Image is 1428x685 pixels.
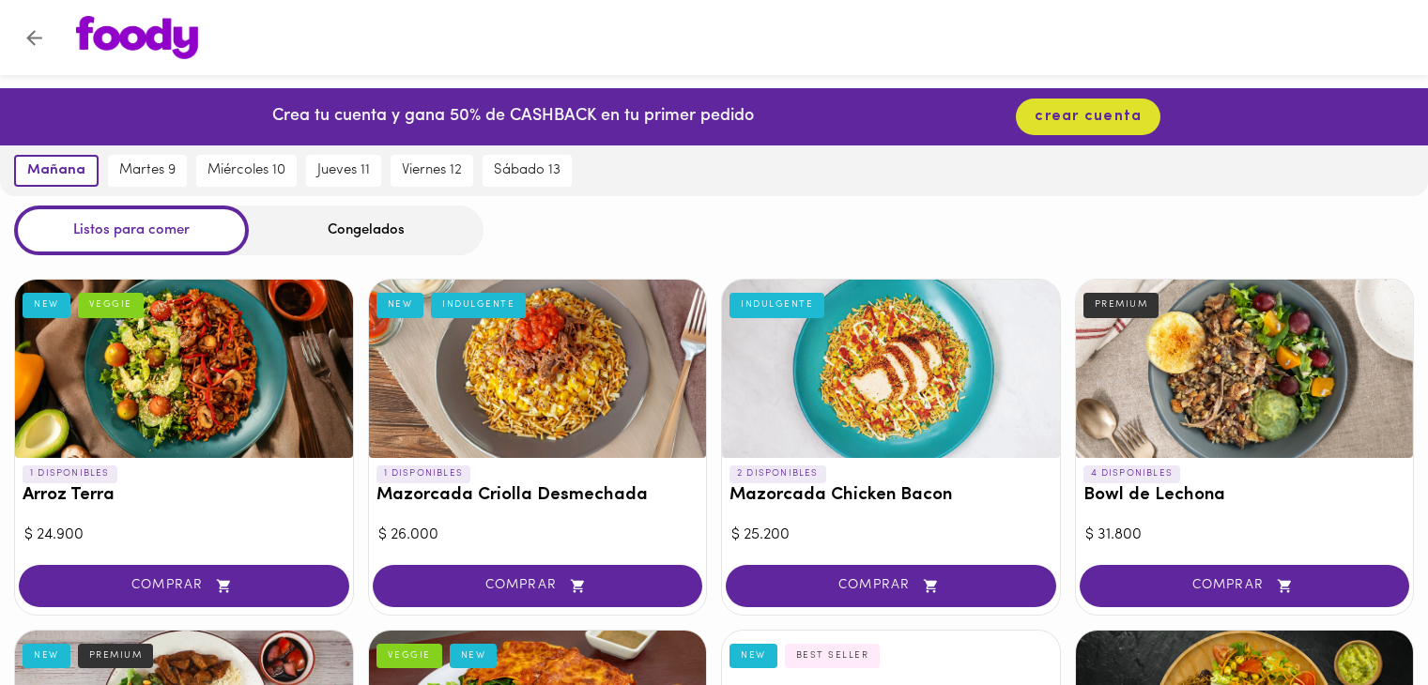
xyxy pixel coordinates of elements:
div: PREMIUM [78,644,154,668]
div: NEW [450,644,498,668]
button: jueves 11 [306,155,381,187]
span: martes 9 [119,162,176,179]
div: $ 31.800 [1085,525,1405,546]
div: NEW [23,644,70,668]
span: jueves 11 [317,162,370,179]
div: Arroz Terra [15,280,353,458]
button: viernes 12 [391,155,473,187]
div: INDULGENTE [431,293,526,317]
button: Volver [11,15,57,61]
h3: Mazorcada Criolla Desmechada [376,486,699,506]
span: COMPRAR [749,578,1033,594]
div: Bowl de Lechona [1076,280,1414,458]
button: martes 9 [108,155,187,187]
div: BEST SELLER [785,644,881,668]
span: mañana [27,162,85,179]
div: Congelados [249,205,484,255]
img: logo.png [76,16,198,59]
h3: Mazorcada Chicken Bacon [729,486,1052,506]
button: crear cuenta [1016,99,1160,135]
span: sábado 13 [494,162,560,179]
span: viernes 12 [402,162,462,179]
div: PREMIUM [1083,293,1159,317]
div: NEW [23,293,70,317]
p: 1 DISPONIBLES [376,465,471,482]
p: 2 DISPONIBLES [729,465,826,482]
button: COMPRAR [726,565,1056,607]
div: INDULGENTE [729,293,824,317]
div: Mazorcada Criolla Desmechada [369,280,707,458]
button: COMPRAR [1080,565,1410,607]
div: VEGGIE [376,644,442,668]
button: sábado 13 [483,155,572,187]
span: COMPRAR [1103,578,1387,594]
div: Listos para comer [14,205,249,255]
div: VEGGIE [78,293,144,317]
iframe: Messagebird Livechat Widget [1319,576,1409,666]
h3: Bowl de Lechona [1083,486,1406,506]
div: NEW [376,293,424,317]
button: COMPRAR [373,565,703,607]
span: COMPRAR [42,578,326,594]
h3: Arroz Terra [23,486,345,506]
button: COMPRAR [19,565,349,607]
button: miércoles 10 [196,155,297,187]
p: 4 DISPONIBLES [1083,465,1181,482]
div: NEW [729,644,777,668]
p: Crea tu cuenta y gana 50% de CASHBACK en tu primer pedido [272,105,754,129]
span: crear cuenta [1035,108,1142,126]
div: $ 24.900 [24,525,344,546]
div: Mazorcada Chicken Bacon [722,280,1060,458]
div: $ 25.200 [731,525,1051,546]
div: $ 26.000 [378,525,698,546]
p: 1 DISPONIBLES [23,465,117,482]
span: COMPRAR [396,578,680,594]
span: miércoles 10 [207,162,285,179]
button: mañana [14,155,99,187]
